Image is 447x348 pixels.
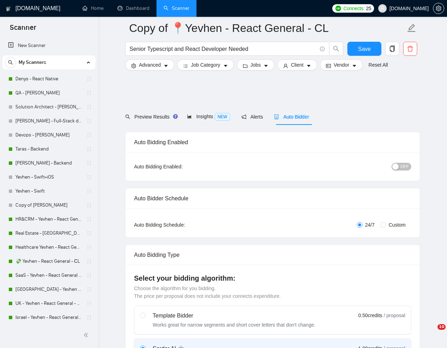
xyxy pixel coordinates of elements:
[8,39,90,53] a: New Scanner
[291,61,303,69] span: Client
[320,47,325,51] span: info-circle
[347,42,381,56] button: Save
[241,114,263,120] span: Alerts
[86,174,92,180] span: holder
[329,42,343,56] button: search
[274,114,279,119] span: robot
[386,46,399,52] span: copy
[329,46,343,52] span: search
[134,188,411,208] div: Auto Bidder Schedule
[86,315,92,320] span: holder
[86,76,92,82] span: holder
[368,61,388,69] a: Reset All
[177,59,234,71] button: barsJob Categorycaret-down
[134,273,411,283] h4: Select your bidding algorithm:
[86,202,92,208] span: holder
[134,245,411,265] div: Auto Bidding Type
[86,160,92,166] span: holder
[134,286,281,299] span: Choose the algorithm for you bidding. The price per proposal does not include your connects expen...
[19,55,46,69] span: My Scanners
[241,114,246,119] span: notification
[306,63,311,68] span: caret-down
[433,6,444,11] a: setting
[243,63,248,68] span: folder
[380,6,385,11] span: user
[386,221,408,229] span: Custom
[6,3,11,14] img: logo
[131,63,136,68] span: setting
[15,128,82,142] a: Devops - [PERSON_NAME]
[125,114,130,119] span: search
[86,132,92,138] span: holder
[134,221,226,229] div: Auto Bidding Schedule:
[358,312,382,319] span: 0.50 credits
[15,86,82,100] a: QA - [PERSON_NAME]
[164,5,189,11] a: searchScanner
[187,114,230,119] span: Insights
[86,245,92,250] span: holder
[403,46,417,52] span: delete
[86,301,92,306] span: holder
[352,63,357,68] span: caret-down
[277,59,317,71] button: userClientcaret-down
[15,282,82,296] a: [GEOGRAPHIC_DATA] - Yevhen - React General - СL
[164,63,168,68] span: caret-down
[134,132,411,152] div: Auto Bidding Enabled
[129,19,406,37] input: Scanner name...
[358,45,371,53] span: Save
[223,63,228,68] span: caret-down
[172,113,179,120] div: Tooltip anchor
[15,184,82,198] a: Yevhen - Swift
[326,63,331,68] span: idcard
[86,188,92,194] span: holder
[15,142,82,156] a: Taras - Backend
[15,156,82,170] a: [PERSON_NAME] - Backend
[335,6,341,11] img: upwork-logo.png
[283,63,288,68] span: user
[125,114,176,120] span: Preview Results
[15,72,82,86] a: Denys - React Native
[366,5,371,12] span: 25
[15,212,82,226] a: HR&CRM - Yevhen - React General - СL
[433,3,444,14] button: setting
[15,100,82,114] a: Solution Architect - [PERSON_NAME]
[15,310,82,324] a: Israel - Yevhen - React General - СL
[15,114,82,128] a: [PERSON_NAME] - Full-Stack dev
[187,114,192,119] span: area-chart
[251,61,261,69] span: Jobs
[84,332,91,339] span: double-left
[86,118,92,124] span: holder
[15,254,82,268] a: 💸 Yevhen - React General - СL
[4,22,42,37] span: Scanner
[129,45,317,53] input: Search Freelance Jobs...
[118,5,149,11] a: dashboardDashboard
[5,57,16,68] button: search
[139,61,161,69] span: Advanced
[237,59,275,71] button: folderJobscaret-down
[86,216,92,222] span: holder
[423,324,440,341] iframe: Intercom live chat
[125,59,174,71] button: settingAdvancedcaret-down
[263,63,268,68] span: caret-down
[86,230,92,236] span: holder
[86,273,92,278] span: holder
[334,61,349,69] span: Vendor
[86,287,92,292] span: holder
[384,312,405,319] span: / proposal
[134,163,226,170] div: Auto Bidding Enabled:
[86,104,92,110] span: holder
[274,114,309,120] span: Auto Bidder
[15,296,82,310] a: UK - Yevhen - React General - СL
[15,170,82,184] a: Yevhen - Swift+iOS
[82,5,104,11] a: homeHome
[362,221,378,229] span: 24/7
[343,5,365,12] span: Connects:
[403,42,417,56] button: delete
[15,268,82,282] a: SaaS - Yevhen - React General - СL
[153,312,315,320] div: Template Bidder
[5,60,16,65] span: search
[2,39,95,53] li: New Scanner
[15,198,82,212] a: Copy of [PERSON_NAME]
[15,240,82,254] a: Healthcare Yevhen - React General - СL
[15,226,82,240] a: Real Estate - [GEOGRAPHIC_DATA] - React General - СL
